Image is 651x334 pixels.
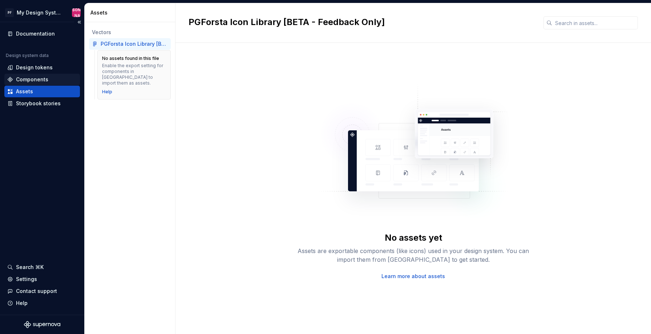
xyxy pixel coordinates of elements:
div: Vectors [92,29,168,36]
a: Design tokens [4,62,80,73]
div: Enable the export setting for components in [GEOGRAPHIC_DATA] to import them as assets. [102,63,166,86]
a: Components [4,74,80,85]
div: No assets found in this file [102,56,159,61]
input: Search in assets... [552,16,638,29]
button: Help [4,297,80,309]
button: Contact support [4,285,80,297]
a: Storybook stories [4,98,80,109]
div: Search ⌘K [16,264,44,271]
div: PF [5,8,14,17]
div: Components [16,76,48,83]
div: [PERSON_NAME] [72,1,81,24]
h2: PGForsta Icon Library [BETA - Feedback Only] [189,16,535,28]
div: No assets yet [385,232,442,244]
div: Contact support [16,288,57,295]
button: PFMy Design System[PERSON_NAME] [1,5,83,20]
button: Collapse sidebar [74,17,84,27]
div: Storybook stories [16,100,61,107]
div: Design system data [6,53,49,58]
button: Search ⌘K [4,261,80,273]
div: Design tokens [16,64,53,71]
div: Help [16,300,28,307]
svg: Supernova Logo [24,321,60,328]
div: Assets are exportable components (like icons) used in your design system. You can import them fro... [297,247,530,264]
div: My Design System [17,9,63,16]
div: Settings [16,276,37,283]
a: Learn more about assets [381,273,445,280]
a: Documentation [4,28,80,40]
a: Settings [4,273,80,285]
a: Assets [4,86,80,97]
div: Documentation [16,30,55,37]
div: Assets [16,88,33,95]
a: Help [102,89,112,95]
div: PGForsta Icon Library [BETA - Feedback Only] [101,40,168,48]
a: PGForsta Icon Library [BETA - Feedback Only] [89,38,171,50]
div: Assets [90,9,172,16]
